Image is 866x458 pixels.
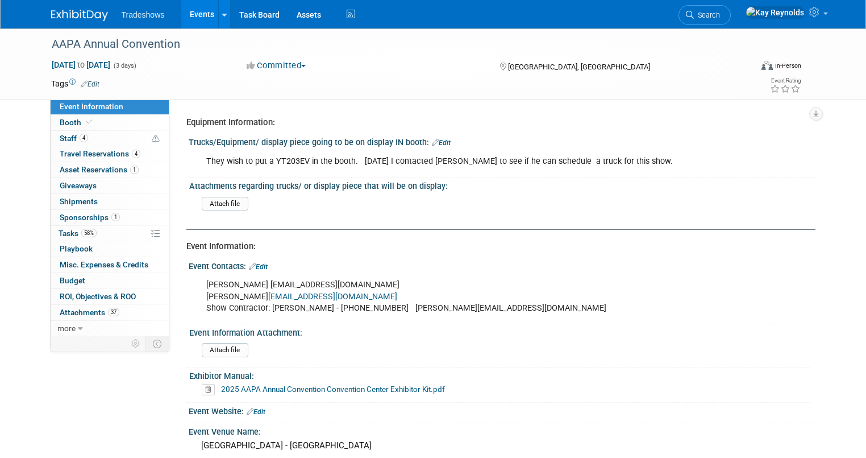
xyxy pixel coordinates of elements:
[198,274,694,319] div: [PERSON_NAME] [EMAIL_ADDRESS][DOMAIN_NAME] [PERSON_NAME] Show Contractor: [PERSON_NAME] - [PHONE_...
[694,11,720,19] span: Search
[60,292,136,301] span: ROI, Objectives & ROO
[51,289,169,304] a: ROI, Objectives & ROO
[186,241,807,253] div: Event Information:
[51,162,169,178] a: Asset Reservations1
[221,385,445,394] a: 2025 AAPA Annual Convention Convention Center Exhibitor Kit.pdf
[51,241,169,257] a: Playbook
[76,60,86,69] span: to
[189,324,810,339] div: Event Information Attachment:
[60,102,123,111] span: Event Information
[198,150,694,173] div: They wish to put a YT203EV in the booth. [DATE] I contacted [PERSON_NAME] to see if he can schedu...
[51,131,169,146] a: Staff4
[189,258,815,273] div: Event Contacts:
[775,61,801,70] div: In-Person
[243,60,310,72] button: Committed
[60,244,93,253] span: Playbook
[60,260,148,269] span: Misc. Expenses & Credits
[111,213,120,221] span: 1
[126,336,146,351] td: Personalize Event Tab Strip
[761,61,773,70] img: Format-Inperson.png
[51,194,169,209] a: Shipments
[247,408,265,416] a: Edit
[48,34,738,55] div: AAPA Annual Convention
[51,115,169,130] a: Booth
[113,62,136,69] span: (3 days)
[60,197,98,206] span: Shipments
[508,63,650,71] span: [GEOGRAPHIC_DATA], [GEOGRAPHIC_DATA]
[60,149,140,158] span: Travel Reservations
[122,10,165,19] span: Tradeshows
[81,229,97,237] span: 58%
[268,292,397,302] a: [EMAIL_ADDRESS][DOMAIN_NAME]
[51,99,169,114] a: Event Information
[432,139,451,147] a: Edit
[678,5,731,25] a: Search
[51,78,99,89] td: Tags
[770,78,801,84] div: Event Rating
[108,308,119,316] span: 37
[81,80,99,88] a: Edit
[145,336,169,351] td: Toggle Event Tabs
[59,229,97,238] span: Tasks
[132,150,140,158] span: 4
[60,118,94,127] span: Booth
[189,423,815,438] div: Event Venue Name:
[60,165,139,174] span: Asset Reservations
[51,273,169,288] a: Budget
[130,166,139,174] span: 1
[51,146,169,162] a: Travel Reservations4
[189,368,810,382] div: Exhibitor Manual:
[80,134,88,142] span: 4
[197,437,807,455] div: [GEOGRAPHIC_DATA] - [GEOGRAPHIC_DATA]
[51,210,169,225] a: Sponsorships1
[202,386,219,394] a: Delete attachment?
[51,60,111,70] span: [DATE] [DATE]
[60,308,119,317] span: Attachments
[51,305,169,320] a: Attachments37
[152,134,160,144] span: Potential Scheduling Conflict -- at least one attendee is tagged in another overlapping event.
[60,181,97,190] span: Giveaways
[60,213,120,222] span: Sponsorships
[57,324,76,333] span: more
[51,226,169,241] a: Tasks58%
[51,10,108,21] img: ExhibitDay
[186,117,807,129] div: Equipment Information:
[60,276,85,285] span: Budget
[189,403,815,418] div: Event Website:
[189,134,815,148] div: Trucks/Equipment/ display piece going to be on display IN booth:
[189,178,810,192] div: Attachments regarding trucks/ or display piece that will be on display:
[51,257,169,273] a: Misc. Expenses & Credits
[249,263,268,271] a: Edit
[746,6,805,19] img: Kay Reynolds
[51,178,169,193] a: Giveaways
[51,321,169,336] a: more
[86,119,92,125] i: Booth reservation complete
[60,134,88,143] span: Staff
[690,59,801,76] div: Event Format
